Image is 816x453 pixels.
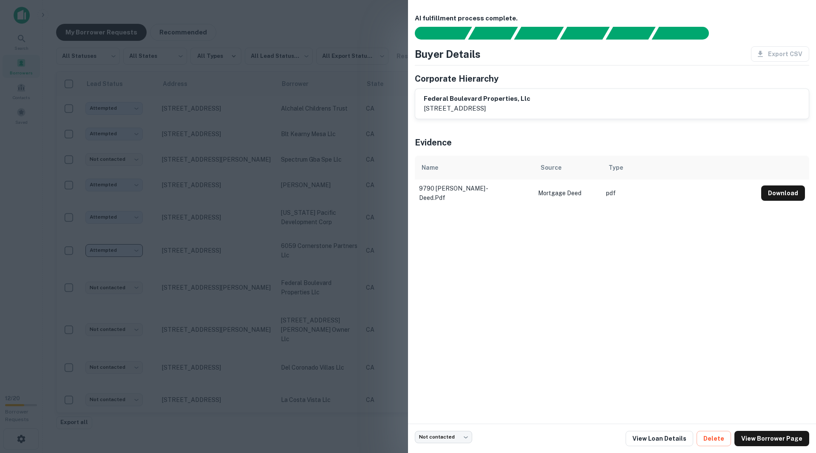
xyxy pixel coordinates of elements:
div: Principals found, AI now looking for contact information... [560,27,609,40]
div: Not contacted [415,431,472,443]
h5: Evidence [415,136,452,149]
button: Delete [697,431,731,446]
a: View Loan Details [626,431,693,446]
h6: AI fulfillment process complete. [415,14,809,23]
th: Name [415,156,534,179]
td: 9790 [PERSON_NAME] - deed.pdf [415,179,534,207]
iframe: Chat Widget [773,385,816,426]
h6: federal boulevard properties, llc [424,94,530,104]
a: View Borrower Page [734,431,809,446]
p: [STREET_ADDRESS] [424,103,530,114]
div: Sending borrower request to AI... [405,27,468,40]
td: pdf [602,179,757,207]
h5: Corporate Hierarchy [415,72,499,85]
h4: Buyer Details [415,46,481,62]
div: Principals found, still searching for contact information. This may take time... [606,27,655,40]
div: Source [541,162,561,173]
div: Your request is received and processing... [468,27,518,40]
th: Type [602,156,757,179]
td: Mortgage Deed [534,179,602,207]
button: Download [761,185,805,201]
div: Documents found, AI parsing details... [514,27,564,40]
div: AI fulfillment process complete. [652,27,719,40]
div: Type [609,162,623,173]
th: Source [534,156,602,179]
div: Name [422,162,438,173]
div: scrollable content [415,156,809,203]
